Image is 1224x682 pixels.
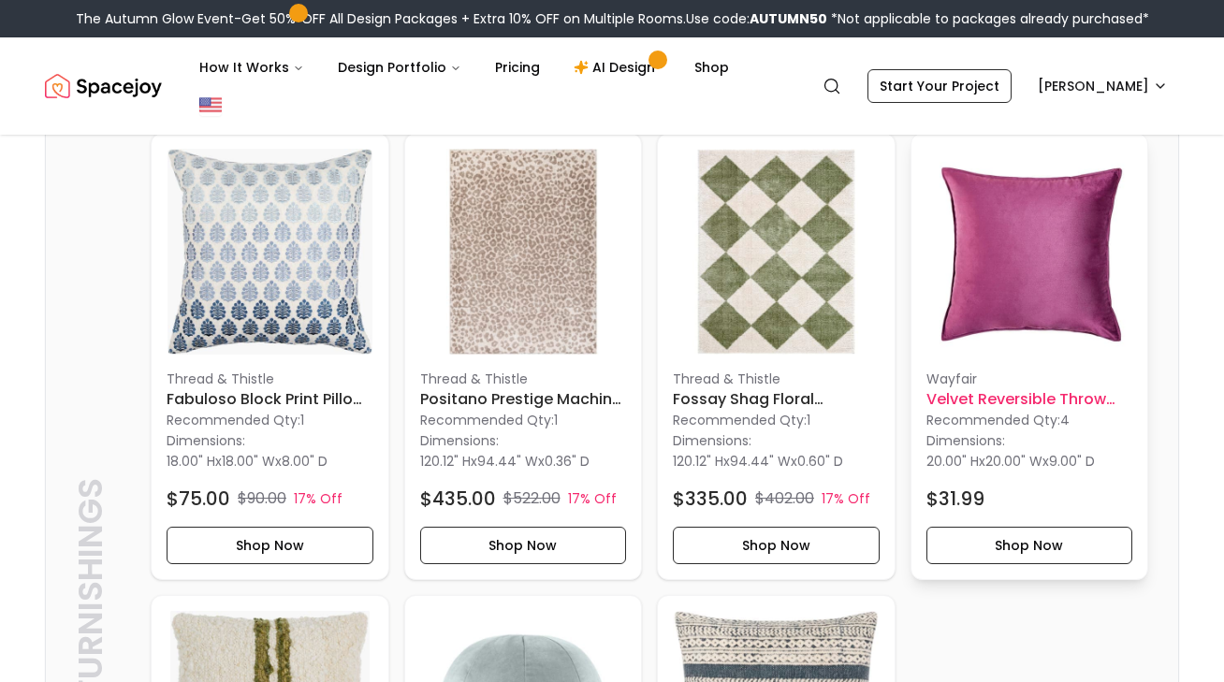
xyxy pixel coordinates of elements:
[673,452,723,471] span: 120.12" H
[926,429,1005,452] p: Dimensions:
[673,388,880,411] h6: Fossay Shag Floral Symphony Machine Woven Rug 7'10" x 10'
[222,452,275,471] span: 18.00" W
[797,452,843,471] span: 0.60" D
[926,452,979,471] span: 20.00" H
[926,370,1133,388] p: Wayfair
[559,49,676,86] a: AI Design
[404,133,643,581] div: Positano Prestige Machine Woven Rug 7'10" x 10'
[420,452,471,471] span: 120.12" H
[282,452,328,471] span: 8.00" D
[238,487,286,510] p: $90.00
[45,67,162,105] img: Spacejoy Logo
[420,370,627,388] p: Thread & Thistle
[926,452,1095,471] p: x x
[167,149,373,356] img: Fabuloso Block Print Pillow Blue 18x18 w Poly Insert image
[420,411,627,429] p: Recommended Qty: 1
[45,67,162,105] a: Spacejoy
[926,486,984,512] h4: $31.99
[420,388,627,411] h6: Positano Prestige Machine Woven Rug 7'10" x 10'
[827,9,1149,28] span: *Not applicable to packages already purchased*
[926,411,1133,429] p: Recommended Qty: 4
[420,527,627,564] button: Shop Now
[673,486,748,512] h4: $335.00
[822,489,870,508] p: 17% Off
[673,452,843,471] p: x x
[730,452,791,471] span: 94.44" W
[926,388,1133,411] h6: Velvet Reversible Throw Pillow
[167,429,245,452] p: Dimensions:
[323,49,476,86] button: Design Portfolio
[657,133,896,581] a: Fossay Shag Floral Symphony Machine Woven Rug 7'10" x 10' imageThread & ThistleFossay Shag Floral...
[985,452,1042,471] span: 20.00" W
[404,133,643,581] a: Positano Prestige Machine Woven Rug 7'10" x 10' imageThread & ThistlePositano Prestige Machine Wo...
[480,49,555,86] a: Pricing
[167,452,328,471] p: x x
[545,452,590,471] span: 0.36" D
[568,489,617,508] p: 17% Off
[1049,452,1095,471] span: 9.00" D
[184,49,319,86] button: How It Works
[45,37,1179,135] nav: Global
[151,133,389,581] div: Fabuloso Block Print Pillow Blue 18x18 w Poly Insert
[686,9,827,28] span: Use code:
[673,527,880,564] button: Shop Now
[673,411,880,429] p: Recommended Qty: 1
[167,388,373,411] h6: Fabuloso Block Print Pillow Blue 18x18 w Poly Insert
[167,452,215,471] span: 18.00" H
[673,370,880,388] p: Thread & Thistle
[867,69,1012,103] a: Start Your Project
[167,411,373,429] p: Recommended Qty: 1
[420,452,590,471] p: x x
[167,370,373,388] p: Thread & Thistle
[503,487,561,510] p: $522.00
[184,49,744,86] nav: Main
[673,149,880,356] img: Fossay Shag Floral Symphony Machine Woven Rug 7'10" x 10' image
[420,149,627,356] img: Positano Prestige Machine Woven Rug 7'10" x 10' image
[911,133,1149,581] a: Velvet Reversible Throw Pillow imageWayfairVelvet Reversible Throw PillowRecommended Qty:4Dimensi...
[926,149,1133,356] img: Velvet Reversible Throw Pillow image
[151,133,389,581] a: Fabuloso Block Print Pillow Blue 18x18 w Poly Insert imageThread & ThistleFabuloso Block Print Pi...
[1027,69,1179,103] button: [PERSON_NAME]
[750,9,827,28] b: AUTUMN50
[420,486,496,512] h4: $435.00
[477,452,538,471] span: 94.44" W
[294,489,342,508] p: 17% Off
[657,133,896,581] div: Fossay Shag Floral Symphony Machine Woven Rug 7'10" x 10'
[167,527,373,564] button: Shop Now
[755,487,814,510] p: $402.00
[199,94,222,116] img: United States
[679,49,744,86] a: Shop
[926,527,1133,564] button: Shop Now
[420,429,499,452] p: Dimensions:
[911,133,1149,581] div: Velvet Reversible Throw Pillow
[167,486,230,512] h4: $75.00
[673,429,751,452] p: Dimensions:
[76,9,1149,28] div: The Autumn Glow Event-Get 50% OFF All Design Packages + Extra 10% OFF on Multiple Rooms.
